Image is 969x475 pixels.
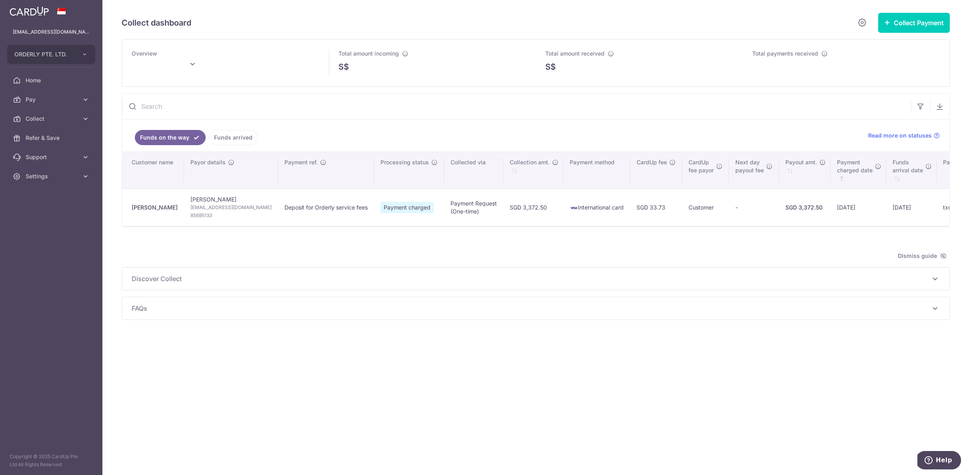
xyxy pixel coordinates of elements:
th: Payor details [184,152,278,189]
td: [DATE] [831,189,886,226]
span: Collect [26,115,78,123]
img: visa-sm-192604c4577d2d35970c8ed26b86981c2741ebd56154ab54ad91a526f0f24972.png [570,204,578,212]
span: Total amount incoming [338,50,399,57]
p: FAQs [132,303,940,313]
th: Processing status [374,152,444,189]
span: 85695133 [190,212,272,220]
span: Next day payout fee [735,158,764,174]
th: Payout amt. : activate to sort column ascending [779,152,831,189]
h5: Collect dashboard [122,16,191,29]
span: FAQs [132,303,930,313]
th: Next daypayout fee [729,152,779,189]
span: Support [26,153,78,161]
td: [DATE] [886,189,937,226]
span: CardUp fee [637,158,667,166]
th: Fundsarrival date : activate to sort column ascending [886,152,937,189]
span: Funds arrival date [893,158,923,174]
td: Payment Request (One-time) [444,189,503,226]
img: CardUp [10,6,49,16]
th: Payment method [563,152,630,189]
span: Payment charged date [837,158,873,174]
span: S$ [338,61,349,73]
span: Processing status [380,158,429,166]
span: Settings [26,172,78,180]
a: Read more on statuses [868,132,940,140]
td: [PERSON_NAME] [184,189,278,226]
p: [EMAIL_ADDRESS][DOMAIN_NAME] [13,28,90,36]
th: Collection amt. : activate to sort column ascending [503,152,563,189]
span: [EMAIL_ADDRESS][DOMAIN_NAME] [190,204,272,212]
span: Collection amt. [510,158,550,166]
a: Funds arrived [209,130,258,145]
th: Payment ref. [278,152,374,189]
span: Pay [26,96,78,104]
th: CardUp fee [630,152,682,189]
span: Payor details [190,158,226,166]
span: Refer & Save [26,134,78,142]
th: CardUpfee payor [682,152,729,189]
iframe: Opens a widget where you can find more information [917,451,961,471]
button: ORDERLY PTE. LTD. [7,45,95,64]
span: Home [26,76,78,84]
input: Search [122,94,911,119]
td: - [729,189,779,226]
td: International card [563,189,630,226]
th: Paymentcharged date : activate to sort column ascending [831,152,886,189]
div: SGD 3,372.50 [785,204,824,212]
span: Payment charged [380,202,434,213]
span: Overview [132,50,157,57]
span: Dismiss guide [898,251,947,261]
span: Payment ref. [284,158,318,166]
span: Total amount received [545,50,605,57]
td: Deposit for Orderly service fees [278,189,374,226]
p: Discover Collect [132,274,940,283]
span: Help [18,6,35,13]
th: Collected via [444,152,503,189]
span: CardUp fee payor [689,158,714,174]
span: ORDERLY PTE. LTD. [14,50,74,58]
td: Customer [682,189,729,226]
span: Discover Collect [132,274,930,283]
div: [PERSON_NAME] [132,204,178,212]
button: Collect Payment [878,13,950,33]
th: Customer name [122,152,184,189]
td: SGD 3,372.50 [503,189,563,226]
td: SGD 33.73 [630,189,682,226]
span: Total payments received [752,50,818,57]
span: Payout amt. [785,158,817,166]
span: S$ [545,61,556,73]
span: Read more on statuses [868,132,932,140]
a: Funds on the way [135,130,206,145]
